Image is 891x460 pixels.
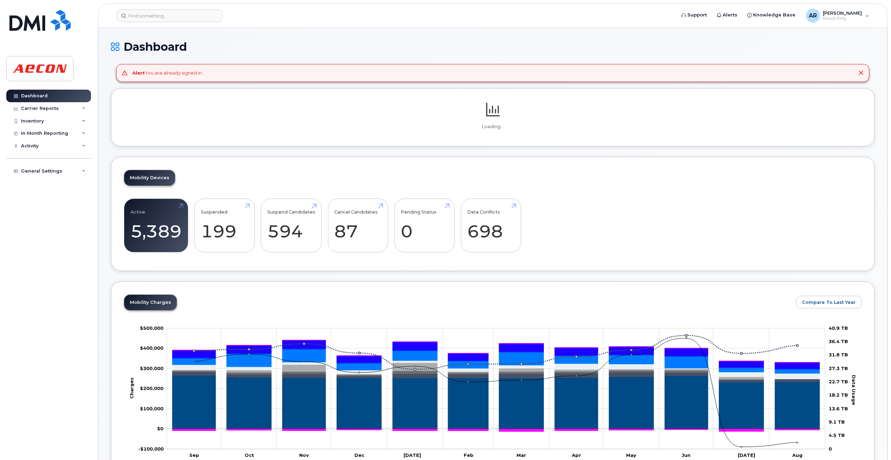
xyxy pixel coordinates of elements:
tspan: 0 [829,446,832,452]
tspan: Feb [464,452,473,458]
g: Hardware [172,361,820,379]
tspan: 31.8 TB [829,352,848,358]
a: Pending Status 0 [401,202,448,249]
strong: Alert [132,70,145,76]
div: You are already signed in. [132,70,203,76]
a: Cancel Candidates 87 [334,202,381,249]
tspan: Apr [571,452,581,458]
g: $0 [140,406,163,411]
tspan: Oct [245,452,254,458]
button: Compare To Last Year [796,296,862,308]
tspan: Mar [517,452,526,458]
tspan: -$100,000 [138,446,164,452]
a: Active 5,389 [131,202,182,249]
h1: Dashboard [111,41,875,53]
tspan: Charges [129,377,134,399]
tspan: $0 [157,426,163,432]
tspan: $300,000 [140,365,163,371]
g: Features [172,349,820,374]
g: $0 [138,446,164,452]
tspan: May [626,452,636,458]
a: Suspend Candidates 594 [267,202,315,249]
g: $0 [140,365,163,371]
g: $0 [140,346,163,351]
span: Compare To Last Year [802,299,856,306]
g: $0 [140,325,163,331]
tspan: 36.4 TB [829,339,848,344]
g: QST [172,340,820,363]
tspan: $500,000 [140,325,163,331]
a: Data Conflicts 698 [467,202,514,249]
g: GST [172,348,820,369]
tspan: 4.5 TB [829,433,845,438]
tspan: Data Usage [851,375,857,405]
tspan: 13.6 TB [829,406,848,411]
tspan: 9.1 TB [829,419,845,425]
p: Loading... [124,124,862,130]
tspan: $400,000 [140,346,163,351]
tspan: Jun [682,452,690,458]
g: HST [172,341,820,369]
tspan: 22.7 TB [829,379,848,384]
tspan: [DATE] [738,452,755,458]
tspan: 18.2 TB [829,392,848,398]
tspan: [DATE] [404,452,421,458]
g: PST [172,340,820,363]
tspan: 27.3 TB [829,365,848,371]
g: $0 [140,386,163,391]
tspan: $100,000 [140,406,163,411]
a: Suspended 199 [201,202,248,249]
tspan: Dec [355,452,365,458]
g: Rate Plan [172,376,820,429]
tspan: Nov [299,452,309,458]
a: Mobility Devices [124,170,175,186]
tspan: Aug [792,452,802,458]
tspan: $200,000 [140,386,163,391]
g: Credits [172,429,820,432]
a: Mobility Charges [124,295,177,310]
tspan: Sep [189,452,199,458]
tspan: 40.9 TB [829,325,848,331]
